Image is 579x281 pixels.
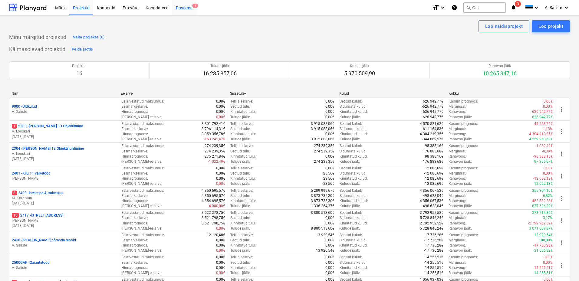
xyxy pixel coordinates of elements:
p: 4 854 695,57€ [202,198,225,204]
p: [DATE] - [DATE] [12,223,116,228]
p: [DATE] - [DATE] [12,156,116,162]
p: 0,00€ [325,215,334,221]
p: Kinnitatud kulud : [340,198,368,204]
p: -17 736,28€ [424,238,443,243]
p: -12 062,13€ [533,176,553,181]
p: Eesmärkeelarve : [121,149,148,154]
p: -1 032,49€ [208,159,225,164]
i: keyboard_arrow_down [439,4,446,11]
p: Kulude jääk : [340,248,360,253]
p: A. Looskari [12,129,116,134]
div: 2401 -Kilu 11 väiketööd[PERSON_NAME] [12,171,116,181]
p: 0,00€ [216,176,225,181]
p: Tulude jääk [203,64,237,69]
p: 0,00€ [325,132,334,137]
p: 2417 - [STREET_ADDRESS] [12,213,63,218]
p: A. Looskari [12,151,116,156]
p: Tellija eelarve : [230,143,253,149]
span: more_vert [558,217,565,224]
p: 626 942,77€ [423,109,443,114]
span: more_vert [558,239,565,247]
p: Kasumiprognoos : [449,210,478,215]
p: 2500GAR - Garantiitööd [12,260,50,265]
p: Tulude jääk : [230,159,250,164]
p: Eelarvestatud maksumus : [121,210,164,215]
p: Kinnitatud tulu : [230,109,256,114]
p: 0,00€ [325,115,334,120]
p: 3 796 114,31€ [202,126,225,132]
div: 2304 -[PERSON_NAME] 13 Objekti juhtimineA. Looskari[DATE]-[DATE] [12,146,116,162]
p: Seotud tulu : [230,149,250,154]
p: Eesmärkeelarve : [121,126,148,132]
p: Tulude jääk : [230,115,250,120]
p: Seotud kulud : [340,210,362,215]
p: 13 920,54€ [316,248,334,253]
p: Eesmärkeelarve : [121,104,148,109]
p: 2 792 952,52€ [420,210,443,215]
p: 2 792 952,52€ [420,221,443,226]
p: 0,00€ [325,221,334,226]
p: -4 000,00€ [208,204,225,209]
p: 13 920,54€ [316,233,334,238]
p: Kinnitatud kulud : [340,132,368,137]
p: Seotud tulu : [230,193,250,198]
p: 0,00€ [216,226,225,231]
p: 23,56€ [323,171,334,176]
i: keyboard_arrow_down [533,4,540,11]
p: Kinnitatud tulu : [230,132,256,137]
p: A. Saliste [12,109,116,114]
div: Loo näidisprojekt [485,22,523,30]
p: Hinnaprognoos : [121,198,148,204]
p: Eelarvestatud maksumus : [121,121,164,126]
p: 17 736,28€ [425,233,443,238]
p: 4 304 219,35€ [420,132,443,137]
p: 4 850 695,57€ [202,188,225,193]
p: 16 235 857,06 [203,70,237,77]
p: -44 268,72€ [533,121,553,126]
p: -12 085,69€ [424,181,443,186]
p: 275 271,84€ [205,154,225,159]
p: Kasumiprognoos : [449,121,478,126]
p: Tellija eelarve : [230,99,253,104]
p: Marginaal : [449,149,466,154]
p: Marginaal : [449,104,466,109]
iframe: Chat Widget [549,252,579,281]
p: Rahavoog : [449,221,466,226]
p: 4 570 521,62€ [420,121,443,126]
p: [PERSON_NAME]-eelarve : [121,159,162,164]
span: 3 [515,1,521,7]
p: 0,00€ [544,166,553,171]
p: -626 942,77€ [422,104,443,109]
p: Tulude jääk : [230,137,250,142]
p: -626 942,77€ [531,109,553,114]
p: 0,00€ [216,104,225,109]
p: Kinnitatud tulu : [230,221,256,226]
p: 4 259 950,63€ [529,137,553,142]
p: -0,38% [542,149,553,154]
p: Rahavoog : [449,154,466,159]
div: 82403 -Inchcape AutokeskusM. Kurotškin[DATE]-[DATE] [12,191,116,206]
p: -98 388,16€ [533,154,553,159]
div: Kulud [339,91,444,96]
p: Eelarvestatud maksumus : [121,99,164,104]
p: 0,00€ [216,243,225,248]
p: Rahavoog : [449,109,466,114]
p: 98 388,16€ [425,154,443,159]
p: Seotud tulu : [230,126,250,132]
button: Loo projekt [532,20,570,32]
p: Kulude jääk : [340,181,360,186]
p: 274 239,35€ [314,149,334,154]
p: Tellija eelarve : [230,233,253,238]
p: 8 521 798,75€ [202,215,225,221]
p: Marginaal : [449,126,466,132]
span: 8 [12,191,17,195]
p: Kinnitatud tulu : [230,243,256,248]
p: Kasumiprognoos : [449,143,478,149]
div: Nimi [12,91,116,96]
p: Eesmärkeelarve : [121,171,148,176]
p: 4 356 067,53€ [420,188,443,193]
p: Eelarvestatud maksumus : [121,233,164,238]
p: Rahavoo jääk : [449,204,472,209]
p: -163 242,47€ [204,137,225,142]
p: 16 [72,70,87,77]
